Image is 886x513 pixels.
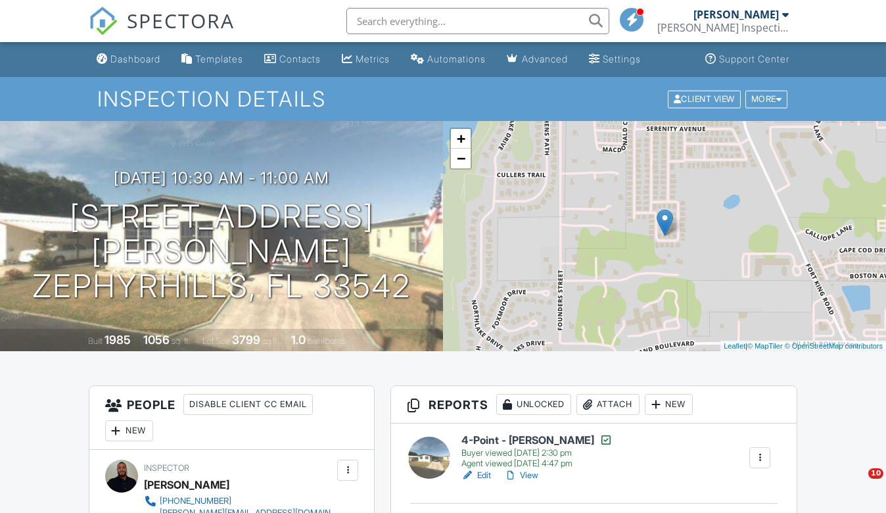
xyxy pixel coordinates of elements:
a: Leaflet [724,342,745,350]
a: Advanced [501,47,573,72]
a: © OpenStreetMap contributors [785,342,883,350]
a: Support Center [700,47,795,72]
div: New [105,420,153,441]
a: © MapTiler [747,342,783,350]
div: More [745,90,788,108]
div: Templates [195,53,243,64]
div: New [645,394,693,415]
span: Lot Size [202,336,230,346]
h3: Reports [391,386,797,424]
a: Client View [666,93,744,103]
img: The Best Home Inspection Software - Spectora [89,7,118,36]
div: Settings [603,53,641,64]
a: Metrics [337,47,395,72]
a: Zoom out [451,149,471,168]
h6: 4-Point - [PERSON_NAME] [461,433,613,447]
a: Templates [176,47,248,72]
h3: People [89,386,374,450]
a: [PHONE_NUMBER] [144,495,334,508]
span: Built [88,336,103,346]
div: 3799 [232,333,260,347]
div: Agent viewed [DATE] 4:47 pm [461,458,613,469]
div: Buyer viewed [DATE] 2:30 pm [461,448,613,458]
div: Russell Inspections [657,21,789,34]
div: 1985 [105,333,131,347]
span: 10 [868,468,883,479]
div: Automations [427,53,486,64]
a: SPECTORA [89,18,235,45]
a: Dashboard [91,47,166,72]
div: Disable Client CC Email [183,394,313,415]
a: Settings [584,47,646,72]
div: Advanced [522,53,568,64]
div: [PERSON_NAME] [693,8,779,21]
div: Contacts [279,53,321,64]
span: sq. ft. [172,336,190,346]
a: Zoom in [451,129,471,149]
span: Inspector [144,463,189,473]
input: Search everything... [346,8,609,34]
div: Unlocked [496,394,571,415]
div: | [720,341,886,352]
iframe: Intercom live chat [841,468,873,500]
a: Contacts [259,47,326,72]
div: Attach [576,394,640,415]
span: sq.ft. [262,336,279,346]
a: Edit [461,469,491,482]
a: 4-Point - [PERSON_NAME] Buyer viewed [DATE] 2:30 pm Agent viewed [DATE] 4:47 pm [461,433,613,469]
div: Dashboard [110,53,160,64]
div: Support Center [719,53,789,64]
span: SPECTORA [127,7,235,34]
div: Client View [668,90,741,108]
a: Automations (Basic) [406,47,491,72]
div: Metrics [356,53,390,64]
div: [PERSON_NAME] [144,475,229,495]
h3: [DATE] 10:30 am - 11:00 am [114,169,329,187]
div: [PHONE_NUMBER] [160,496,231,506]
a: View [504,469,538,482]
span: bathrooms [308,336,345,346]
div: 1056 [143,333,170,347]
h1: [STREET_ADDRESS][PERSON_NAME] Zephyrhills, FL 33542 [21,199,422,303]
h1: Inspection Details [97,87,789,110]
div: 1.0 [291,333,306,347]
